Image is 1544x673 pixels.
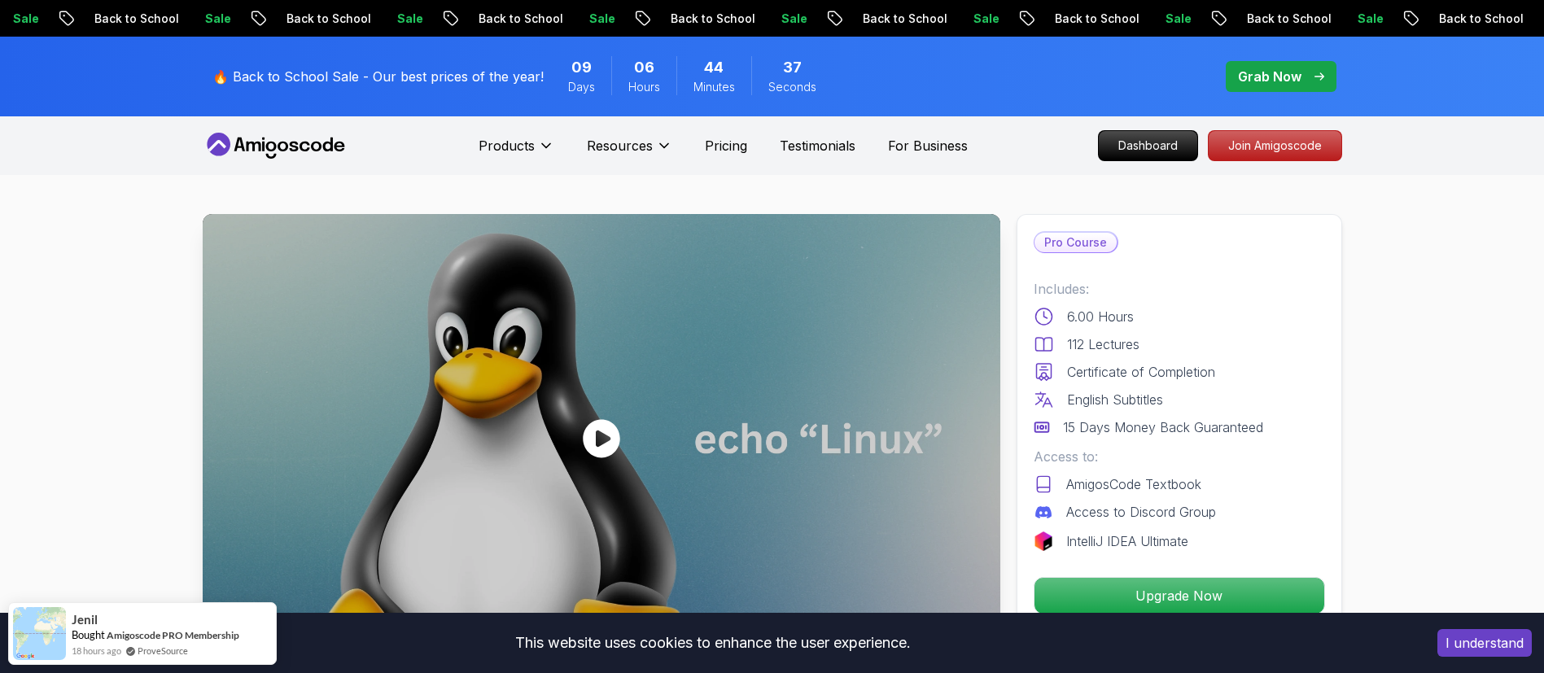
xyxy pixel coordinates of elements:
[783,56,802,79] span: 37 Seconds
[1067,334,1139,354] p: 112 Lectures
[380,11,432,27] p: Sale
[1034,233,1117,252] p: Pro Course
[72,644,121,658] span: 18 hours ago
[1063,417,1263,437] p: 15 Days Money Back Guaranteed
[188,11,240,27] p: Sale
[1098,130,1198,161] a: Dashboard
[571,56,592,79] span: 9 Days
[1238,67,1301,86] p: Grab Now
[587,136,653,155] p: Resources
[138,644,188,658] a: ProveSource
[888,136,968,155] a: For Business
[269,11,380,27] p: Back to School
[107,629,239,641] a: Amigoscode PRO Membership
[1148,11,1201,27] p: Sale
[1067,307,1134,326] p: 6.00 Hours
[1067,390,1163,409] p: English Subtitles
[72,628,105,641] span: Bought
[705,136,747,155] a: Pricing
[479,136,535,155] p: Products
[704,56,724,79] span: 44 Minutes
[1067,362,1215,382] p: Certificate of Completion
[461,11,572,27] p: Back to School
[1066,531,1188,551] p: IntelliJ IDEA Ultimate
[768,79,816,95] span: Seconds
[1437,629,1532,657] button: Accept cookies
[654,11,764,27] p: Back to School
[956,11,1008,27] p: Sale
[1034,447,1325,466] p: Access to:
[1208,130,1342,161] a: Join Amigoscode
[1038,11,1148,27] p: Back to School
[1209,131,1341,160] p: Join Amigoscode
[693,79,735,95] span: Minutes
[780,136,855,155] a: Testimonials
[1066,502,1216,522] p: Access to Discord Group
[1034,531,1053,551] img: jetbrains logo
[634,56,654,79] span: 6 Hours
[212,67,544,86] p: 🔥 Back to School Sale - Our best prices of the year!
[1230,11,1341,27] p: Back to School
[1422,11,1533,27] p: Back to School
[1034,577,1325,614] button: Upgrade Now
[1099,131,1197,160] p: Dashboard
[13,607,66,660] img: provesource social proof notification image
[77,11,188,27] p: Back to School
[1066,474,1201,494] p: AmigosCode Textbook
[1034,279,1325,299] p: Includes:
[568,79,595,95] span: Days
[12,625,1413,661] div: This website uses cookies to enhance the user experience.
[479,136,554,168] button: Products
[628,79,660,95] span: Hours
[1034,578,1324,614] p: Upgrade Now
[1341,11,1393,27] p: Sale
[72,613,98,627] span: Jenil
[764,11,816,27] p: Sale
[846,11,956,27] p: Back to School
[572,11,624,27] p: Sale
[587,136,672,168] button: Resources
